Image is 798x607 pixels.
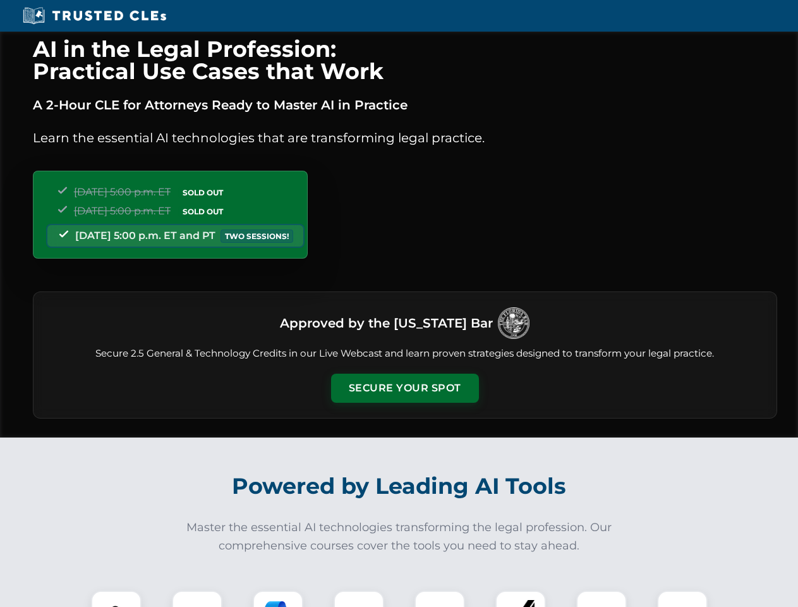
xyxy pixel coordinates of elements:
span: [DATE] 5:00 p.m. ET [74,186,171,198]
span: SOLD OUT [178,205,227,218]
p: Secure 2.5 General & Technology Credits in our Live Webcast and learn proven strategies designed ... [49,346,761,361]
button: Secure Your Spot [331,374,479,403]
span: [DATE] 5:00 p.m. ET [74,205,171,217]
span: SOLD OUT [178,186,227,199]
h2: Powered by Leading AI Tools [49,464,749,508]
h3: Approved by the [US_STATE] Bar [280,312,493,334]
p: Learn the essential AI technologies that are transforming legal practice. [33,128,777,148]
p: Master the essential AI technologies transforming the legal profession. Our comprehensive courses... [178,518,620,555]
img: Logo [498,307,529,339]
p: A 2-Hour CLE for Attorneys Ready to Master AI in Practice [33,95,777,115]
h1: AI in the Legal Profession: Practical Use Cases that Work [33,38,777,82]
img: Trusted CLEs [19,6,170,25]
